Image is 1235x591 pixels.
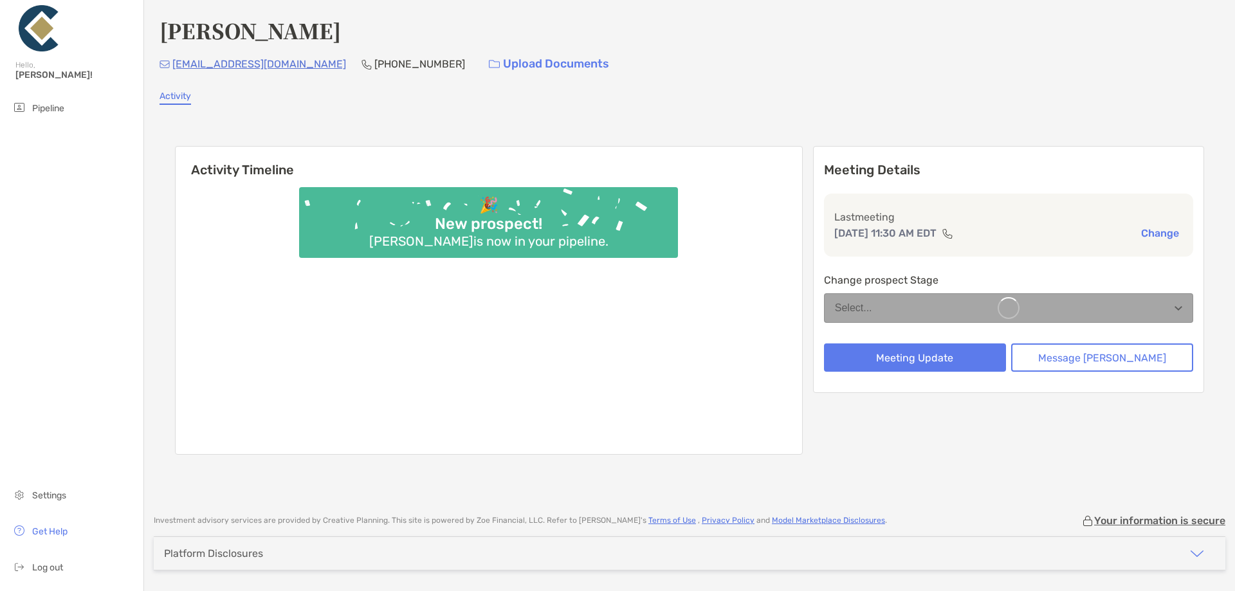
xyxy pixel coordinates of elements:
img: Zoe Logo [15,5,62,51]
p: [DATE] 11:30 AM EDT [834,225,937,241]
img: Email Icon [160,60,170,68]
h6: Activity Timeline [176,147,802,177]
span: Pipeline [32,103,64,114]
img: communication type [942,228,953,239]
h4: [PERSON_NAME] [160,15,341,45]
a: Terms of Use [648,516,696,525]
a: Upload Documents [480,50,617,78]
p: [PHONE_NUMBER] [374,56,465,72]
img: button icon [489,60,500,69]
p: Meeting Details [824,162,1193,178]
img: icon arrow [1189,546,1205,561]
div: 🎉 [474,196,504,215]
div: New prospect! [430,215,547,233]
span: [PERSON_NAME]! [15,69,136,80]
a: Activity [160,91,191,105]
button: Meeting Update [824,343,1006,372]
img: get-help icon [12,523,27,538]
p: Your information is secure [1094,514,1225,527]
img: Phone Icon [361,59,372,69]
p: [EMAIL_ADDRESS][DOMAIN_NAME] [172,56,346,72]
span: Get Help [32,526,68,537]
span: Settings [32,490,66,501]
p: Investment advisory services are provided by Creative Planning . This site is powered by Zoe Fina... [154,516,887,525]
img: settings icon [12,487,27,502]
button: Change [1137,226,1183,240]
div: [PERSON_NAME] is now in your pipeline. [364,233,614,249]
p: Change prospect Stage [824,272,1193,288]
img: pipeline icon [12,100,27,115]
div: Platform Disclosures [164,547,263,559]
img: logout icon [12,559,27,574]
p: Last meeting [834,209,1183,225]
a: Privacy Policy [702,516,755,525]
span: Log out [32,562,63,573]
a: Model Marketplace Disclosures [772,516,885,525]
button: Message [PERSON_NAME] [1011,343,1193,372]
